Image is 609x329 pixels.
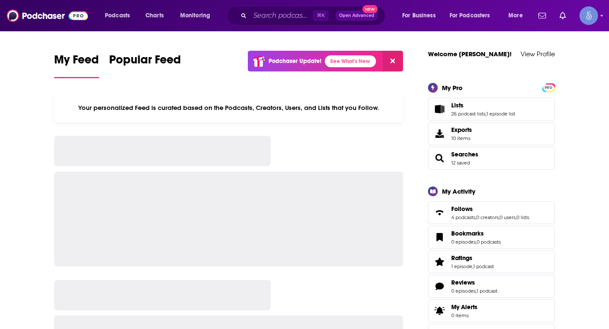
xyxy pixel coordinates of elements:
[444,9,502,22] button: open menu
[451,111,486,117] a: 26 podcast lists
[339,14,374,18] span: Open Advanced
[451,230,484,237] span: Bookmarks
[556,8,569,23] a: Show notifications dropdown
[579,6,598,25] span: Logged in as Spiral5-G1
[7,8,88,24] img: Podchaser - Follow, Share and Rate Podcasts
[180,10,210,22] span: Monitoring
[451,101,515,109] a: Lists
[109,52,181,78] a: Popular Feed
[476,214,499,220] a: 0 creators
[451,303,477,311] span: My Alerts
[428,250,555,273] span: Ratings
[579,6,598,25] button: Show profile menu
[54,52,99,78] a: My Feed
[431,152,448,164] a: Searches
[431,207,448,219] a: Follows
[451,205,529,213] a: Follows
[442,187,475,195] div: My Activity
[451,126,472,134] span: Exports
[450,10,490,22] span: For Podcasters
[499,214,516,220] a: 0 users
[477,239,501,245] a: 0 podcasts
[335,11,378,21] button: Open AdvancedNew
[451,239,476,245] a: 0 episodes
[502,9,533,22] button: open menu
[54,93,403,122] div: Your personalized Feed is curated based on the Podcasts, Creators, Users, and Lists that you Follow.
[54,52,99,72] span: My Feed
[442,84,463,92] div: My Pro
[508,10,523,22] span: More
[431,256,448,268] a: Ratings
[105,10,130,22] span: Podcasts
[499,214,499,220] span: ,
[451,205,473,213] span: Follows
[476,239,477,245] span: ,
[451,254,472,262] span: Ratings
[145,10,164,22] span: Charts
[451,160,470,166] a: 12 saved
[428,50,512,58] a: Welcome [PERSON_NAME]!
[451,230,501,237] a: Bookmarks
[477,288,497,294] a: 1 podcast
[451,151,478,158] a: Searches
[516,214,529,220] a: 0 lists
[451,279,497,286] a: Reviews
[428,226,555,249] span: Bookmarks
[535,8,549,23] a: Show notifications dropdown
[543,85,554,91] span: PRO
[428,122,555,145] a: Exports
[579,6,598,25] img: User Profile
[486,111,515,117] a: 1 episode list
[451,254,494,262] a: Ratings
[431,103,448,115] a: Lists
[140,9,169,22] a: Charts
[521,50,555,58] a: View Profile
[269,58,321,65] p: Podchaser Update!
[99,9,141,22] button: open menu
[451,101,464,109] span: Lists
[431,305,448,317] span: My Alerts
[362,5,378,13] span: New
[473,263,494,269] a: 1 podcast
[543,84,554,90] a: PRO
[451,279,475,286] span: Reviews
[486,111,486,117] span: ,
[428,98,555,121] span: Lists
[428,201,555,224] span: Follows
[428,299,555,322] a: My Alerts
[174,9,221,22] button: open menu
[431,128,448,140] span: Exports
[431,280,448,292] a: Reviews
[516,214,516,220] span: ,
[431,231,448,243] a: Bookmarks
[451,313,477,318] span: 0 items
[325,55,376,67] a: See What's New
[428,275,555,298] span: Reviews
[250,9,313,22] input: Search podcasts, credits, & more...
[313,10,329,21] span: ⌘ K
[396,9,446,22] button: open menu
[476,288,477,294] span: ,
[235,6,393,25] div: Search podcasts, credits, & more...
[109,52,181,72] span: Popular Feed
[451,135,472,141] span: 10 items
[451,288,476,294] a: 0 episodes
[402,10,436,22] span: For Business
[428,147,555,170] span: Searches
[451,263,472,269] a: 1 episode
[451,214,475,220] a: 4 podcasts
